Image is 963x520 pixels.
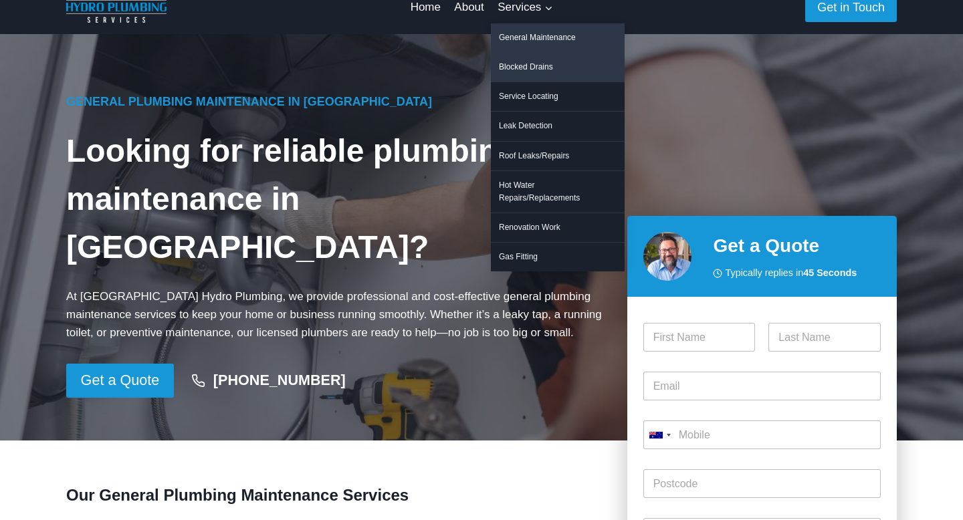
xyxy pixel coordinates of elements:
[491,53,625,82] a: Blocked Drains
[66,127,606,271] h1: Looking for reliable plumbing maintenance in [GEOGRAPHIC_DATA]?
[81,369,160,392] span: Get a Quote
[491,23,625,52] a: General Maintenance
[713,232,881,260] h2: Get a Quote
[643,420,881,449] input: Mobile
[66,93,606,111] h6: General Plumbing Maintenance in [GEOGRAPHIC_DATA]
[643,469,881,498] input: Postcode
[66,287,606,342] p: At [GEOGRAPHIC_DATA] Hydro Plumbing, we provide professional and cost-effective general plumbing ...
[491,171,625,213] a: Hot Water Repairs/Replacements
[491,142,625,170] a: Roof Leaks/Repairs
[491,112,625,140] a: Leak Detection
[66,364,174,398] a: Get a Quote
[491,213,625,242] a: Renovation Work
[213,372,346,388] strong: [PHONE_NUMBER]
[803,267,857,278] strong: 45 Seconds
[643,420,675,449] button: Selected country
[491,82,625,111] a: Service Locating
[491,243,625,271] a: Gas Fitting
[179,366,358,396] a: [PHONE_NUMBER]
[643,372,881,400] input: Email
[725,265,857,281] span: Typically replies in
[768,323,881,352] input: Last Name
[643,323,756,352] input: First Name
[66,486,409,504] strong: Our General Plumbing Maintenance Services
